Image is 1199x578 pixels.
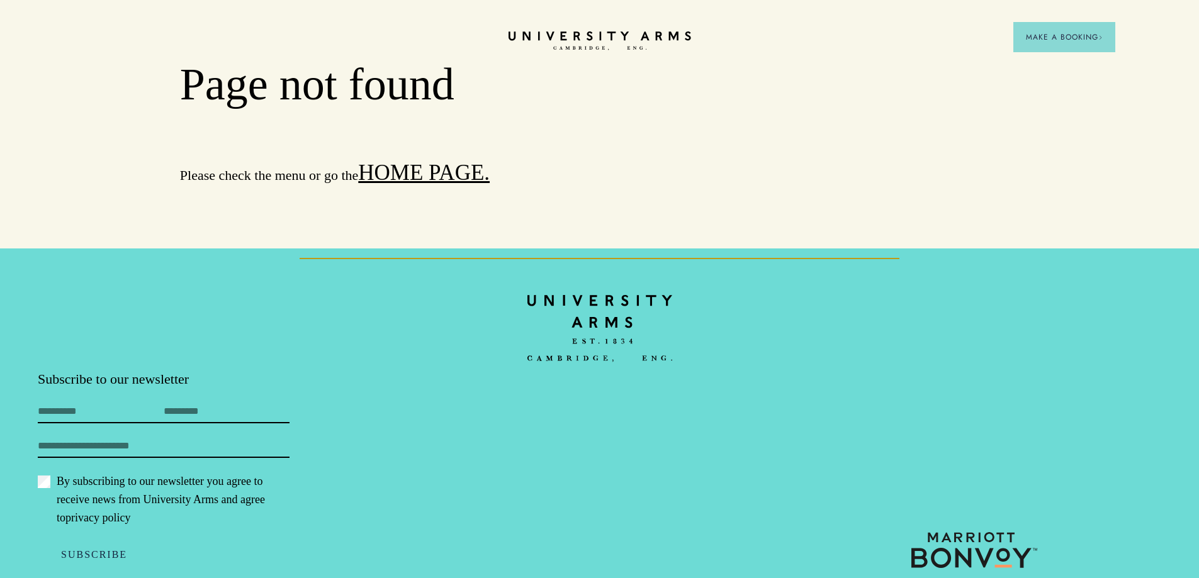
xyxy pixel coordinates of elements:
[38,475,50,488] input: By subscribing to our newsletter you agree to receive news from University Arms and agree topriva...
[527,286,672,370] img: bc90c398f2f6aa16c3ede0e16ee64a97.svg
[1098,35,1103,40] img: Arrow icon
[509,31,691,51] a: Home
[38,472,290,527] label: By subscribing to our newsletter you agree to receive news from University Arms and agree to
[527,286,672,370] a: Home
[1013,22,1115,52] button: Make a BookingArrow icon
[1026,31,1103,43] span: Make a Booking
[358,160,490,185] a: Home page.
[38,370,412,389] p: Subscribe to our newsletter
[38,542,150,568] button: Subscribe
[180,155,1019,191] p: Please check the menu or go the
[911,532,1037,568] img: 0b373a9250846ddb45707c9c41e4bd95.svg
[65,511,130,524] span: privacy policy
[180,58,1019,112] h1: Page not found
